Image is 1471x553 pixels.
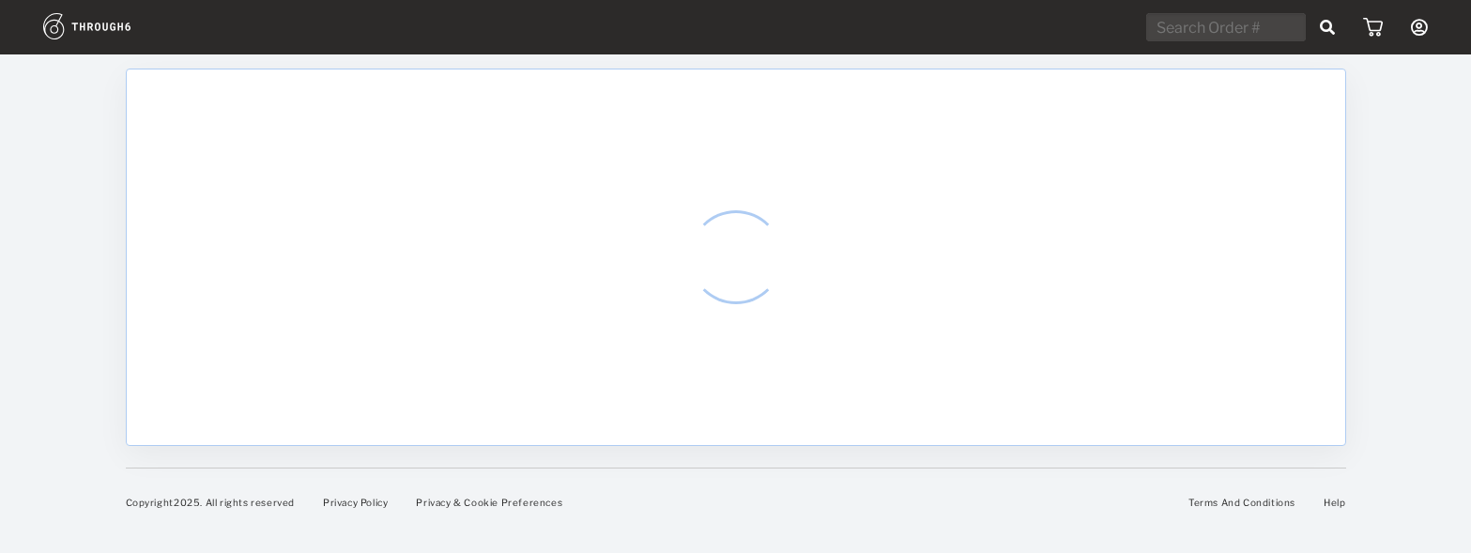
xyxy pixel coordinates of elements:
a: Help [1324,497,1345,508]
a: Privacy & Cookie Preferences [416,497,562,508]
a: Terms And Conditions [1188,497,1295,508]
img: icon_cart.dab5cea1.svg [1363,18,1383,37]
span: Copyright 2025 . All rights reserved [126,497,295,508]
input: Search Order # [1146,13,1306,41]
img: logo.1c10ca64.svg [43,13,173,39]
a: Privacy Policy [323,497,388,508]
